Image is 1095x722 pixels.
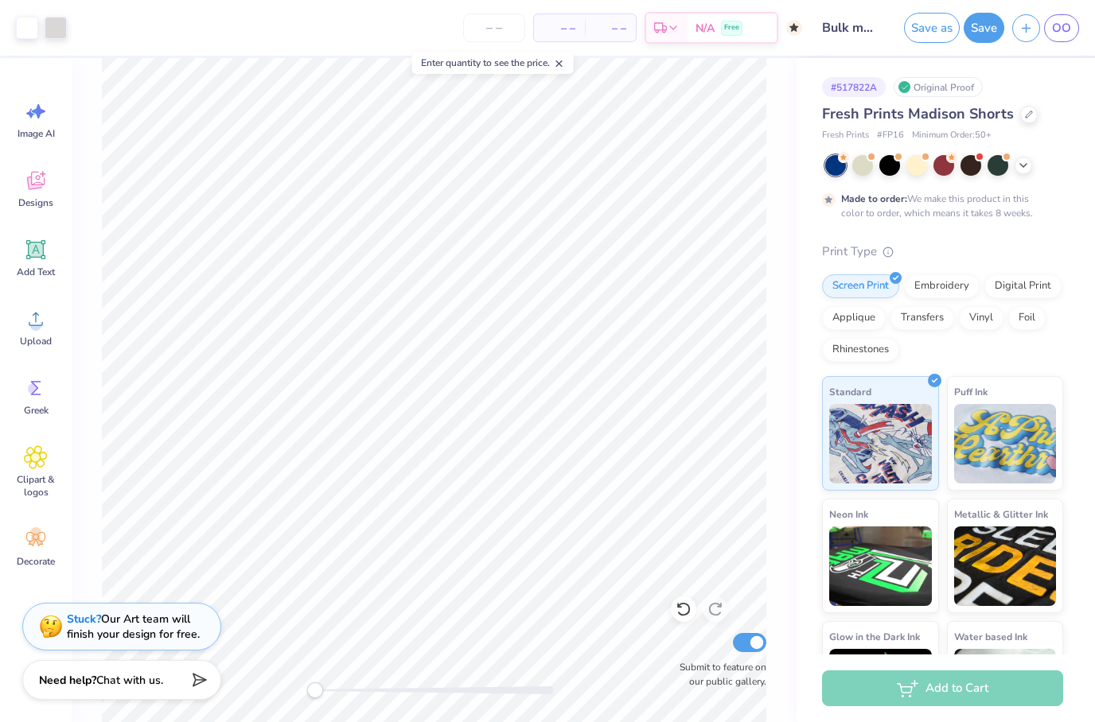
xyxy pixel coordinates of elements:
[1008,306,1046,330] div: Foil
[822,338,899,362] div: Rhinestones
[904,274,980,298] div: Embroidery
[904,13,960,43] button: Save as
[912,129,992,142] span: Minimum Order: 50 +
[894,77,983,97] div: Original Proof
[822,129,869,142] span: Fresh Prints
[10,473,62,499] span: Clipart & logos
[964,13,1004,43] button: Save
[39,673,96,688] strong: Need help?
[594,20,626,37] span: – –
[17,555,55,568] span: Decorate
[307,682,323,698] div: Accessibility label
[829,383,871,400] span: Standard
[841,192,1037,220] div: We make this product in this color to order, which means it takes 8 weeks.
[96,673,163,688] span: Chat with us.
[1052,19,1071,37] span: OO
[829,506,868,522] span: Neon Ink
[841,192,907,205] strong: Made to order:
[959,306,1003,330] div: Vinyl
[412,52,574,74] div: Enter quantity to see the price.
[671,660,766,689] label: Submit to feature on our public gallery.
[954,404,1057,483] img: Puff Ink
[954,383,988,400] span: Puff Ink
[17,266,55,278] span: Add Text
[18,196,53,209] span: Designs
[18,127,55,140] span: Image AI
[829,526,932,606] img: Neon Ink
[20,335,52,347] span: Upload
[463,14,525,42] input: – –
[822,306,886,330] div: Applique
[829,404,932,483] img: Standard
[954,506,1048,522] span: Metallic & Glitter Ink
[822,274,899,298] div: Screen Print
[822,77,886,97] div: # 517822A
[696,20,715,37] span: N/A
[954,526,1057,606] img: Metallic & Glitter Ink
[67,611,101,627] strong: Stuck?
[544,20,575,37] span: – –
[954,628,1027,645] span: Water based Ink
[810,12,888,44] input: Untitled Design
[724,22,739,33] span: Free
[67,611,200,642] div: Our Art team will finish your design for free.
[24,404,49,417] span: Greek
[890,306,954,330] div: Transfers
[1044,14,1079,42] a: OO
[822,104,1014,123] span: Fresh Prints Madison Shorts
[822,243,1063,261] div: Print Type
[829,628,920,645] span: Glow in the Dark Ink
[877,129,904,142] span: # FP16
[984,274,1062,298] div: Digital Print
